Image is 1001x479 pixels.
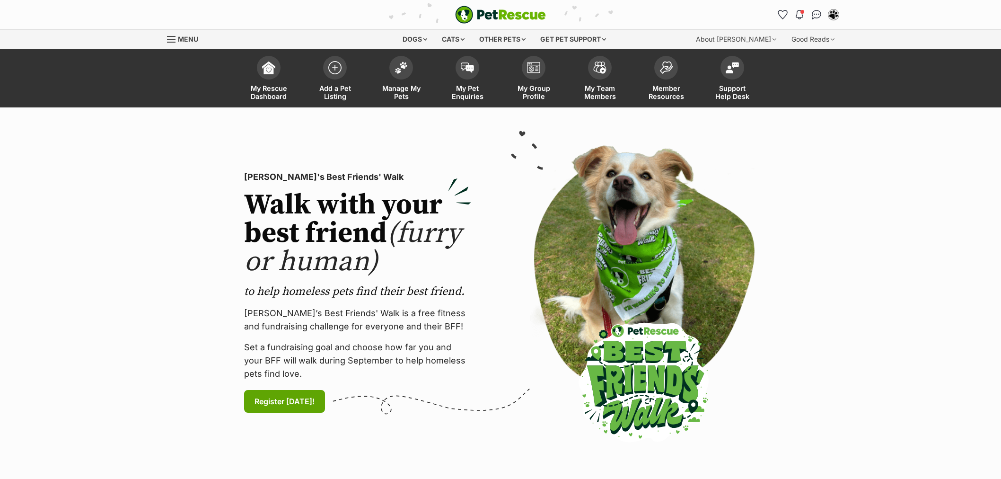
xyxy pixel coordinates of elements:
ul: Account quick links [775,7,841,22]
a: My Rescue Dashboard [236,51,302,107]
div: About [PERSON_NAME] [689,30,783,49]
div: Other pets [473,30,532,49]
img: notifications-46538b983faf8c2785f20acdc204bb7945ddae34d4c08c2a6579f10ce5e182be.svg [796,10,803,19]
img: manage-my-pets-icon-02211641906a0b7f246fdf0571729dbe1e7629f14944591b6c1af311fb30b64b.svg [395,62,408,74]
img: group-profile-icon-3fa3cf56718a62981997c0bc7e787c4b2cf8bcc04b72c1350f741eb67cf2f40e.svg [527,62,540,73]
a: Support Help Desk [699,51,765,107]
div: Good Reads [785,30,841,49]
img: team-members-icon-5396bd8760b3fe7c0b43da4ab00e1e3bb1a5d9ba89233759b79545d2d3fc5d0d.svg [593,62,606,74]
p: Set a fundraising goal and choose how far you and your BFF will walk during September to help hom... [244,341,471,381]
div: Cats [435,30,471,49]
img: dashboard-icon-eb2f2d2d3e046f16d808141f083e7271f6b2e854fb5c12c21221c1fb7104beca.svg [262,61,275,74]
a: Register [DATE]! [244,390,325,413]
span: Add a Pet Listing [314,84,356,100]
a: Manage My Pets [368,51,434,107]
img: Lynda Smith profile pic [829,10,838,19]
a: Add a Pet Listing [302,51,368,107]
div: Get pet support [534,30,613,49]
a: My Pet Enquiries [434,51,500,107]
img: add-pet-listing-icon-0afa8454b4691262ce3f59096e99ab1cd57d4a30225e0717b998d2c9b9846f56.svg [328,61,342,74]
span: (furry or human) [244,216,461,280]
img: logo-e224e6f780fb5917bec1dbf3a21bbac754714ae5b6737aabdf751b685950b380.svg [455,6,546,24]
div: Dogs [396,30,434,49]
p: to help homeless pets find their best friend. [244,284,471,299]
p: [PERSON_NAME]’s Best Friends' Walk is a free fitness and fundraising challenge for everyone and t... [244,307,471,333]
span: Manage My Pets [380,84,422,100]
span: My Group Profile [512,84,555,100]
span: Support Help Desk [711,84,754,100]
span: My Team Members [579,84,621,100]
button: Notifications [792,7,807,22]
span: Register [DATE]! [255,396,315,407]
img: pet-enquiries-icon-7e3ad2cf08bfb03b45e93fb7055b45f3efa6380592205ae92323e6603595dc1f.svg [461,62,474,73]
span: My Rescue Dashboard [247,84,290,100]
img: chat-41dd97257d64d25036548639549fe6c8038ab92f7586957e7f3b1b290dea8141.svg [812,10,822,19]
p: [PERSON_NAME]'s Best Friends' Walk [244,170,471,184]
a: Menu [167,30,205,47]
span: Member Resources [645,84,687,100]
span: Menu [178,35,198,43]
a: PetRescue [455,6,546,24]
a: Conversations [809,7,824,22]
a: Member Resources [633,51,699,107]
a: Favourites [775,7,790,22]
span: My Pet Enquiries [446,84,489,100]
img: member-resources-icon-8e73f808a243e03378d46382f2149f9095a855e16c252ad45f914b54edf8863c.svg [659,61,673,74]
img: help-desk-icon-fdf02630f3aa405de69fd3d07c3f3aa587a6932b1a1747fa1d2bba05be0121f9.svg [726,62,739,73]
a: My Group Profile [500,51,567,107]
h2: Walk with your best friend [244,191,471,276]
a: My Team Members [567,51,633,107]
button: My account [826,7,841,22]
